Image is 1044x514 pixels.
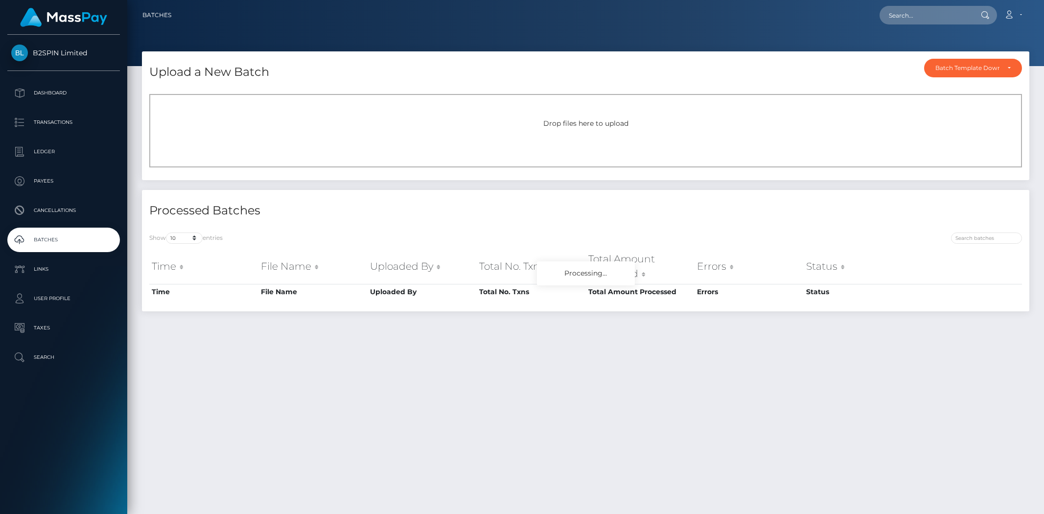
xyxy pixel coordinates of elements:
a: Batches [142,5,171,25]
p: Payees [11,174,116,188]
a: User Profile [7,286,120,311]
th: Total Amount Processed [586,249,695,284]
a: Cancellations [7,198,120,223]
th: Time [149,249,258,284]
a: Links [7,257,120,281]
th: Uploaded By [368,249,477,284]
a: Ledger [7,140,120,164]
th: Time [149,284,258,300]
th: Total Amount Processed [586,284,695,300]
th: Status [804,284,913,300]
th: File Name [258,284,368,300]
p: Cancellations [11,203,116,218]
p: Taxes [11,321,116,335]
span: B2SPIN Limited [7,48,120,57]
th: Total No. Txns [477,249,586,284]
a: Dashboard [7,81,120,105]
input: Search... [880,6,972,24]
h4: Processed Batches [149,202,579,219]
a: Transactions [7,110,120,135]
a: Batches [7,228,120,252]
a: Search [7,345,120,370]
label: Show entries [149,233,223,244]
th: File Name [258,249,368,284]
th: Errors [695,249,804,284]
select: Showentries [166,233,203,244]
p: Ledger [11,144,116,159]
th: Status [804,249,913,284]
img: B2SPIN Limited [11,45,28,61]
div: Batch Template Download [935,64,999,72]
p: Dashboard [11,86,116,100]
th: Uploaded By [368,284,477,300]
span: Drop files here to upload [543,119,628,128]
button: Batch Template Download [924,59,1022,77]
p: Transactions [11,115,116,130]
h4: Upload a New Batch [149,64,269,81]
a: Taxes [7,316,120,340]
div: Processing... [537,261,635,285]
p: User Profile [11,291,116,306]
a: Payees [7,169,120,193]
input: Search batches [951,233,1022,244]
p: Batches [11,233,116,247]
p: Links [11,262,116,277]
th: Errors [695,284,804,300]
th: Total No. Txns [477,284,586,300]
img: MassPay Logo [20,8,107,27]
p: Search [11,350,116,365]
